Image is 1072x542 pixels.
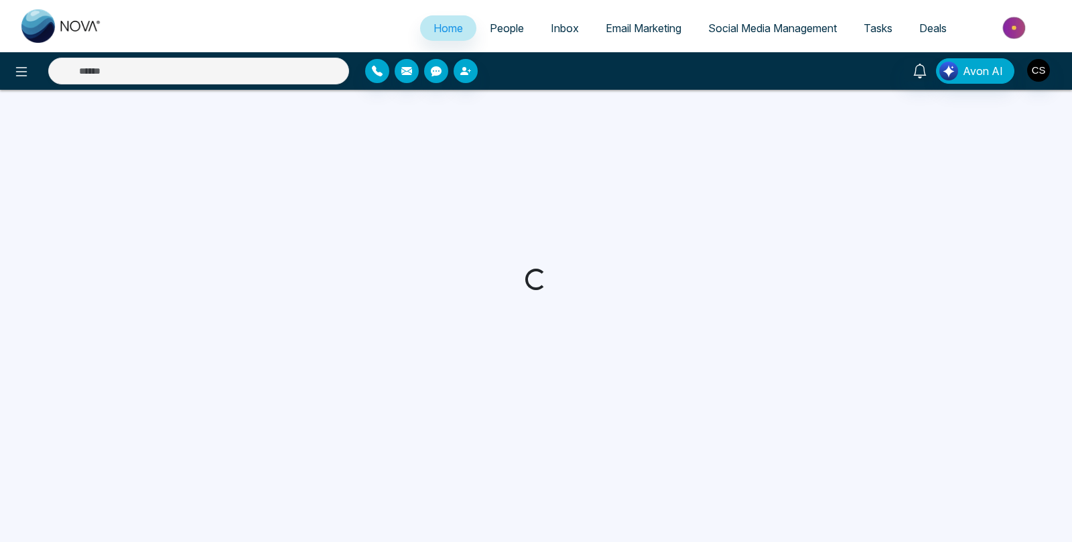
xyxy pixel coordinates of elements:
[606,21,681,35] span: Email Marketing
[476,15,537,41] a: People
[490,21,524,35] span: People
[936,58,1014,84] button: Avon AI
[21,9,102,43] img: Nova CRM Logo
[420,15,476,41] a: Home
[963,63,1003,79] span: Avon AI
[939,62,958,80] img: Lead Flow
[919,21,947,35] span: Deals
[864,21,892,35] span: Tasks
[850,15,906,41] a: Tasks
[551,21,579,35] span: Inbox
[695,15,850,41] a: Social Media Management
[1027,59,1050,82] img: User Avatar
[708,21,837,35] span: Social Media Management
[967,13,1064,43] img: Market-place.gif
[592,15,695,41] a: Email Marketing
[433,21,463,35] span: Home
[537,15,592,41] a: Inbox
[906,15,960,41] a: Deals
